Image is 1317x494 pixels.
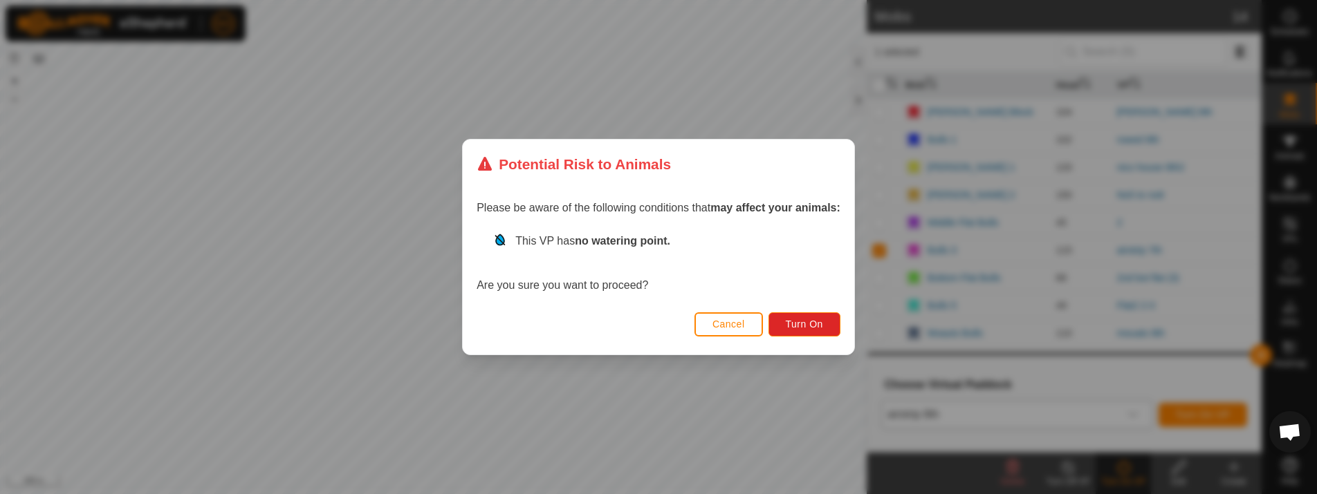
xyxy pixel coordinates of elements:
button: Cancel [694,312,763,336]
div: Open chat [1269,411,1311,453]
span: This VP has [515,235,670,247]
span: Please be aware of the following conditions that [477,202,840,213]
strong: no watering point. [575,235,670,247]
span: Cancel [712,319,745,330]
button: Turn On [768,312,840,336]
strong: may affect your animals: [710,202,840,213]
div: Potential Risk to Animals [477,153,671,175]
div: Are you sure you want to proceed? [477,233,840,294]
span: Turn On [786,319,823,330]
